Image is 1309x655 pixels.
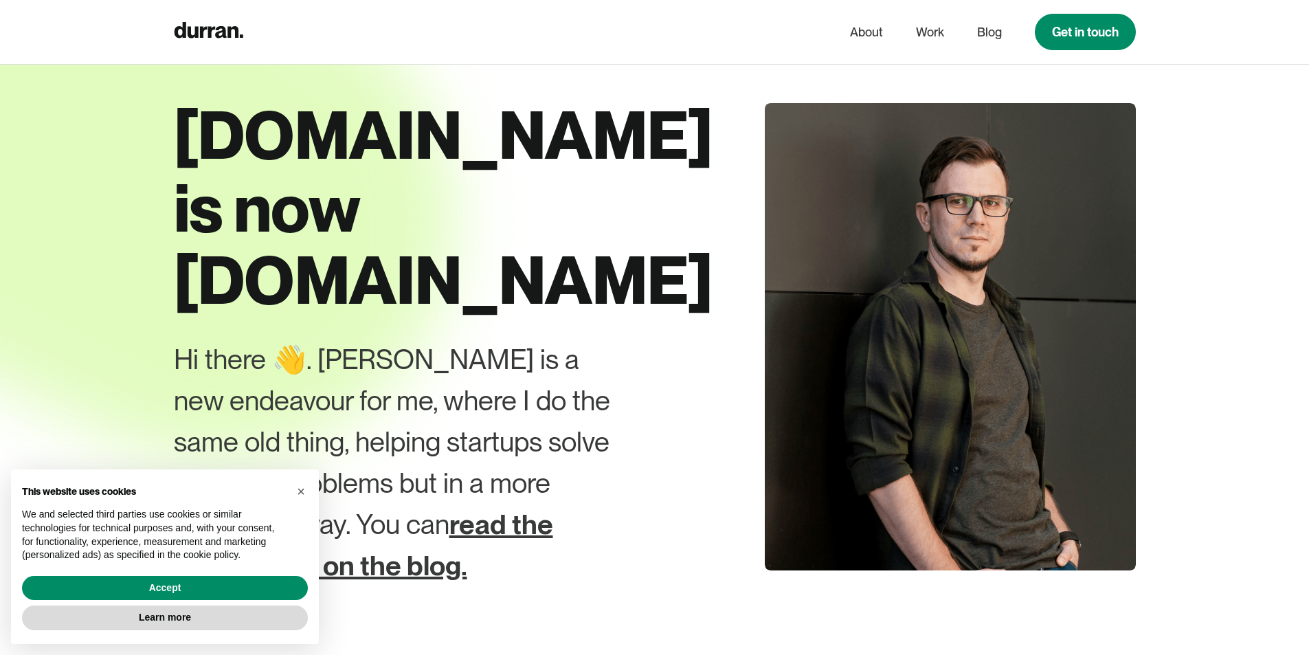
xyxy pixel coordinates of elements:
[174,508,553,582] a: read the whole story on the blog.
[765,103,1136,570] img: Daniel Andor
[22,486,286,498] h2: This website uses cookies
[22,576,308,601] button: Accept
[174,339,631,586] div: Hi there 👋. [PERSON_NAME] is a new endeavour for me, where I do the same old thing, helping start...
[916,19,944,45] a: Work
[22,508,286,562] p: We and selected third parties use cookies or similar technologies for technical purposes and, wit...
[22,606,308,630] button: Learn more
[850,19,883,45] a: About
[1035,14,1136,50] a: Get in touch
[174,19,243,45] a: home
[290,480,312,502] button: Close this notice
[174,99,682,317] h1: [DOMAIN_NAME] is now [DOMAIN_NAME]
[977,19,1002,45] a: Blog
[297,484,305,499] span: ×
